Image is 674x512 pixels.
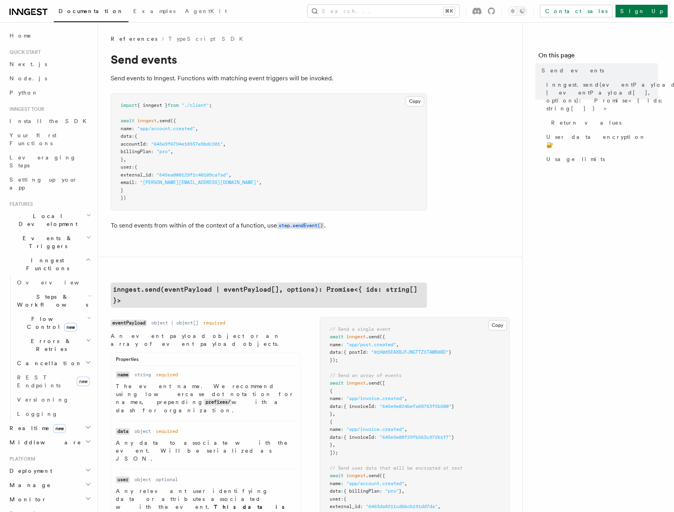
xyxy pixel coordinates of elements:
span: external_id [330,504,360,509]
a: Sign Up [615,5,668,17]
span: "pro" [157,149,170,154]
span: .send [366,380,379,386]
span: { [344,496,346,502]
span: , [195,126,198,131]
span: Flow Control [14,315,87,331]
span: "645e9e024befa68763f5b500" [379,404,451,409]
span: : [374,404,377,409]
code: prefixes/ [204,399,232,406]
span: Examples [133,8,176,14]
code: name [116,372,130,378]
span: : [145,141,148,147]
span: , [404,396,407,401]
span: data [121,133,132,139]
button: Copy [406,96,424,106]
span: "app/post.created" [346,342,396,347]
span: Leveraging Steps [9,154,76,169]
a: Overview [14,275,93,290]
p: Any data to associate with the event. Will be serialized as JSON. [116,439,296,463]
a: TypeScript SDK [168,35,248,43]
span: inngest [346,473,366,478]
span: data [330,404,341,409]
span: : [341,396,344,401]
span: , [332,411,335,417]
span: inngest [346,334,366,339]
span: { [134,133,137,139]
span: : [341,488,344,494]
button: Cancellation [14,356,93,370]
span: : [341,404,344,409]
button: Steps & Workflows [14,290,93,312]
span: { inngest } [137,102,168,108]
span: inngest [346,380,366,386]
span: accountId [121,141,145,147]
button: Copy [488,320,507,330]
span: , [438,504,440,509]
span: new [53,424,66,433]
span: await [330,334,344,339]
span: : [341,481,344,486]
span: : [341,434,344,440]
span: , [404,427,407,432]
dd: optional [156,476,178,483]
span: "pro" [385,488,399,494]
span: Monitor [6,495,47,503]
a: Contact sales [540,5,612,17]
span: ]); [330,450,338,455]
span: .send [366,334,379,339]
span: Events & Triggers [6,234,86,250]
dd: required [156,428,178,434]
span: , [123,157,126,162]
code: eventPayload [111,320,147,326]
span: external_id [121,172,151,178]
a: Install the SDK [6,114,93,128]
span: new [77,377,90,386]
span: Logging [17,411,58,417]
span: Local Development [6,212,86,228]
span: await [330,473,344,478]
a: Next.js [6,57,93,71]
span: // Send a single event [330,326,391,332]
a: step.sendEvent() [277,222,324,229]
span: Features [6,201,33,207]
span: Setting up your app [9,176,77,191]
span: "[PERSON_NAME][EMAIL_ADDRESS][DOMAIN_NAME]" [140,180,259,185]
span: Deployment [6,467,52,475]
span: { [134,164,137,170]
span: Overview [17,279,98,286]
a: inngest.send(eventPayload | eventPayload[], options): Promise<{ ids: string[] }> [543,78,658,116]
span: import [121,102,137,108]
span: : [132,164,134,170]
a: Setting up your app [6,173,93,195]
span: }) [121,195,126,201]
span: Install the SDK [9,118,91,124]
span: Inngest tour [6,106,44,112]
span: : [151,172,154,178]
span: : [151,149,154,154]
span: "app/invoice.created" [346,427,404,432]
a: Logging [14,407,93,421]
a: Home [6,28,93,43]
span: name [330,396,341,401]
span: "app/account.created" [137,126,195,131]
span: , [402,488,404,494]
span: } [330,442,332,448]
button: Inngest Functions [6,253,93,275]
button: Manage [6,478,93,492]
h4: On this page [538,51,658,63]
span: .send [157,118,170,123]
span: from [168,102,179,108]
a: Documentation [54,2,128,22]
code: data [116,428,130,435]
span: , [259,180,262,185]
span: Manage [6,481,51,489]
span: } [451,404,454,409]
span: Return values [551,119,621,127]
span: Errors & Retries [14,337,86,353]
span: // Send user data that will be encrypted at rest [330,465,463,471]
span: user [121,164,132,170]
span: : [341,427,344,432]
button: Deployment [6,464,93,478]
span: Realtime [6,424,66,432]
span: Inngest Functions [6,256,85,272]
